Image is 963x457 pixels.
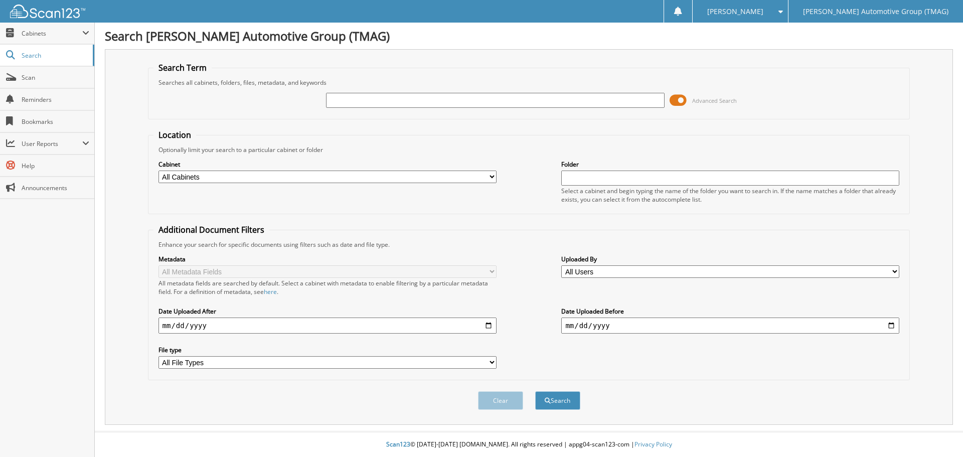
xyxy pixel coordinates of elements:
legend: Additional Document Filters [153,224,269,235]
div: © [DATE]-[DATE] [DOMAIN_NAME]. All rights reserved | appg04-scan123-com | [95,432,963,457]
div: Enhance your search for specific documents using filters such as date and file type. [153,240,905,249]
span: Scan [22,73,89,82]
div: Select a cabinet and begin typing the name of the folder you want to search in. If the name match... [561,187,899,204]
legend: Search Term [153,62,212,73]
span: Announcements [22,184,89,192]
span: Advanced Search [692,97,737,104]
span: Scan123 [386,440,410,448]
div: Searches all cabinets, folders, files, metadata, and keywords [153,78,905,87]
label: File type [158,346,497,354]
span: [PERSON_NAME] Automotive Group (TMAG) [803,9,948,15]
span: User Reports [22,139,82,148]
span: Bookmarks [22,117,89,126]
div: All metadata fields are searched by default. Select a cabinet with metadata to enable filtering b... [158,279,497,296]
input: end [561,318,899,334]
label: Folder [561,160,899,169]
a: Privacy Policy [634,440,672,448]
span: Cabinets [22,29,82,38]
label: Cabinet [158,160,497,169]
label: Uploaded By [561,255,899,263]
legend: Location [153,129,196,140]
button: Search [535,391,580,410]
label: Metadata [158,255,497,263]
label: Date Uploaded Before [561,307,899,316]
span: Reminders [22,95,89,104]
span: Search [22,51,88,60]
div: Optionally limit your search to a particular cabinet or folder [153,145,905,154]
input: start [158,318,497,334]
a: here [264,287,277,296]
img: scan123-logo-white.svg [10,5,85,18]
h1: Search [PERSON_NAME] Automotive Group (TMAG) [105,28,953,44]
span: [PERSON_NAME] [707,9,763,15]
span: Help [22,162,89,170]
button: Clear [478,391,523,410]
label: Date Uploaded After [158,307,497,316]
